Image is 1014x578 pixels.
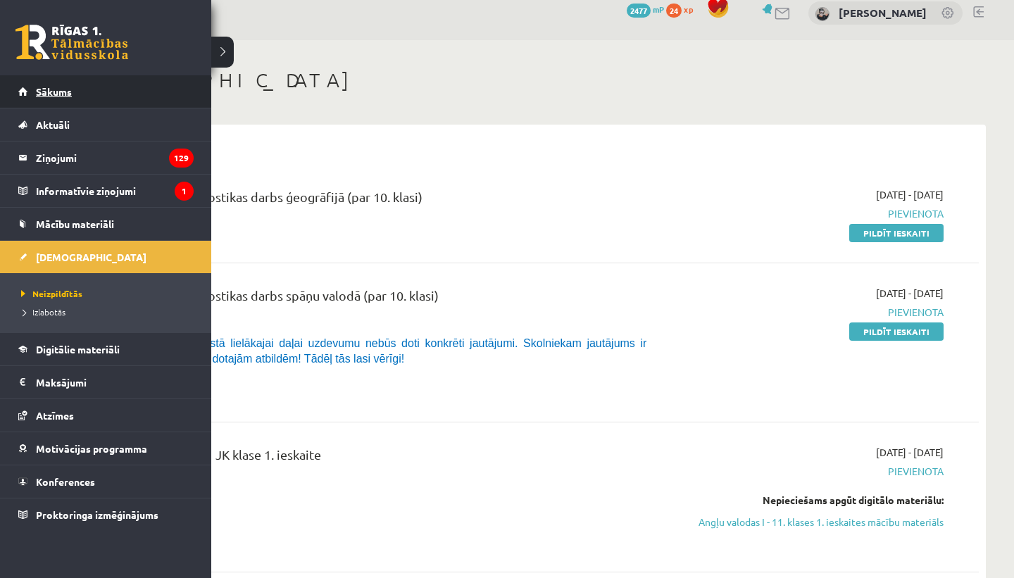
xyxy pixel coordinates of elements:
[849,322,944,341] a: Pildīt ieskaiti
[18,498,194,531] a: Proktoringa izmēģinājums
[627,4,651,18] span: 2477
[36,218,114,230] span: Mācību materiāli
[15,25,128,60] a: Rīgas 1. Tālmācības vidusskola
[18,432,194,465] a: Motivācijas programma
[627,4,664,15] a: 2477 mP
[666,4,682,18] span: 24
[678,206,944,221] span: Pievienota
[849,224,944,242] a: Pildīt ieskaiti
[815,7,830,21] img: Vaļerija Guka
[678,305,944,320] span: Pievienota
[666,4,700,15] a: 24 xp
[107,337,646,365] span: Diagnosticējošajā testā lielākajai daļai uzdevumu nebūs doti konkrēti jautājumi. Skolniekam jautā...
[36,343,120,356] span: Digitālie materiāli
[36,251,146,263] span: [DEMOGRAPHIC_DATA]
[678,493,944,508] div: Nepieciešams apgūt digitālo materiālu:
[653,4,664,15] span: mP
[678,464,944,479] span: Pievienota
[18,287,197,300] a: Neizpildītās
[36,85,72,98] span: Sākums
[18,366,194,398] a: Maksājumi
[876,286,944,301] span: [DATE] - [DATE]
[684,4,693,15] span: xp
[18,175,194,207] a: Informatīvie ziņojumi1
[36,409,74,422] span: Atzīmes
[36,442,147,455] span: Motivācijas programma
[18,465,194,498] a: Konferences
[18,399,194,432] a: Atzīmes
[876,445,944,460] span: [DATE] - [DATE]
[106,187,657,213] div: 11.a1 klases diagnostikas darbs ģeogrāfijā (par 10. klasi)
[175,182,194,201] i: 1
[36,118,70,131] span: Aktuāli
[106,445,657,471] div: Angļu valoda 11.a1 JK klase 1. ieskaite
[36,508,158,521] span: Proktoringa izmēģinājums
[839,6,927,20] a: [PERSON_NAME]
[18,306,65,318] span: Izlabotās
[36,475,95,488] span: Konferences
[18,288,82,299] span: Neizpildītās
[106,286,657,312] div: 11.a1 klases diagnostikas darbs spāņu valodā (par 10. klasi)
[36,366,194,398] legend: Maksājumi
[18,241,194,273] a: [DEMOGRAPHIC_DATA]
[36,175,194,207] legend: Informatīvie ziņojumi
[169,149,194,168] i: 129
[18,333,194,365] a: Digitālie materiāli
[84,68,986,92] h1: [DEMOGRAPHIC_DATA]
[18,306,197,318] a: Izlabotās
[18,208,194,240] a: Mācību materiāli
[18,75,194,108] a: Sākums
[678,515,944,529] a: Angļu valodas I - 11. klases 1. ieskaites mācību materiāls
[36,142,194,174] legend: Ziņojumi
[18,142,194,174] a: Ziņojumi129
[18,108,194,141] a: Aktuāli
[876,187,944,202] span: [DATE] - [DATE]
